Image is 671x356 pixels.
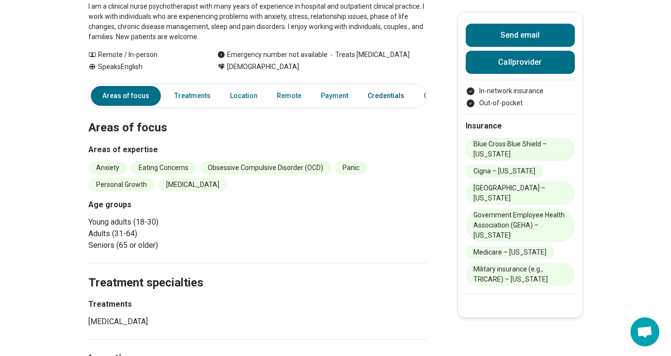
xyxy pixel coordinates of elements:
a: Location [224,86,263,106]
li: Eating Concerns [131,161,196,174]
li: [MEDICAL_DATA] [88,316,224,328]
p: I am a clinical nurse psychotherapist with many years of experience in hospital and outpatient cl... [88,1,427,42]
li: Adults (31-64) [88,228,254,240]
li: Medicare – [US_STATE] [466,246,554,259]
ul: Payment options [466,86,575,108]
a: Remote [271,86,307,106]
li: Cigna – [US_STATE] [466,165,543,178]
li: Young adults (18-30) [88,216,254,228]
li: In-network insurance [466,86,575,96]
a: Payment [315,86,354,106]
li: Military insurance (e.g., TRICARE) – [US_STATE] [466,263,575,286]
a: Treatments [169,86,216,106]
li: Panic [335,161,367,174]
a: Credentials [362,86,410,106]
li: Government Employee Health Association (GEHA) – [US_STATE] [466,209,575,242]
a: Areas of focus [91,86,161,106]
a: Open chat [630,317,659,346]
li: Blue Cross Blue Shield – [US_STATE] [466,138,575,161]
button: Send email [466,24,575,47]
div: Emergency number not available [217,50,328,60]
li: Out-of-pocket [466,98,575,108]
li: [GEOGRAPHIC_DATA] – [US_STATE] [466,182,575,205]
h3: Age groups [88,199,254,211]
li: Seniors (65 or older) [88,240,254,251]
h3: Areas of expertise [88,144,427,156]
li: Obsessive Compulsive Disorder (OCD) [200,161,331,174]
div: Remote / In-person [88,50,198,60]
span: Treats [MEDICAL_DATA] [328,50,410,60]
a: Other [418,86,453,106]
h2: Insurance [466,120,575,132]
li: Anxiety [88,161,127,174]
div: Speaks English [88,62,198,72]
button: Callprovider [466,51,575,74]
h3: Treatments [88,299,224,310]
li: [MEDICAL_DATA] [158,178,227,191]
h2: Areas of focus [88,97,427,136]
li: Personal Growth [88,178,155,191]
span: [DEMOGRAPHIC_DATA] [227,62,299,72]
h2: Treatment specialties [88,252,427,291]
